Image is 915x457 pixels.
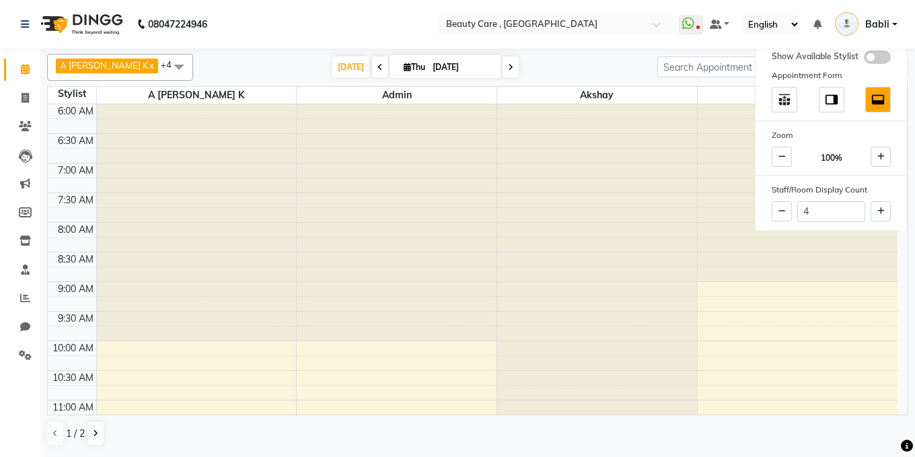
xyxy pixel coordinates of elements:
div: 9:00 AM [55,282,96,296]
div: 8:00 AM [55,223,96,237]
div: Staff/Room Display Count [756,181,907,199]
div: 10:00 AM [50,341,96,355]
div: 9:30 AM [55,312,96,326]
span: Babli [865,17,889,32]
span: A [PERSON_NAME] K [97,87,297,104]
div: 10:30 AM [50,371,96,385]
span: Ankit [698,87,898,104]
div: Zoom [756,127,907,144]
span: Akshay [497,87,697,104]
span: Show Available Stylist [772,50,858,64]
span: 100% [821,152,842,164]
div: 11:00 AM [50,400,96,415]
span: +4 [161,59,182,70]
span: 1 / 2 [66,427,85,441]
span: [DATE] [332,57,369,77]
span: Thu [400,62,429,72]
a: x [148,60,154,71]
span: Admin [297,87,497,104]
img: logo [34,5,126,43]
input: 2025-09-04 [429,57,496,77]
b: 08047224946 [148,5,207,43]
img: dock_right.svg [824,92,839,107]
img: dock_bottom.svg [871,92,885,107]
img: table_move_above.svg [777,92,792,107]
div: Stylist [48,87,96,101]
span: A [PERSON_NAME] K [60,60,148,71]
div: 7:00 AM [55,164,96,178]
div: Appointment Form [756,67,907,84]
div: 6:30 AM [55,134,96,148]
div: 7:30 AM [55,193,96,207]
img: Babli [835,12,858,36]
input: Search Appointment [657,57,775,77]
div: 6:00 AM [55,104,96,118]
div: 8:30 AM [55,252,96,267]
